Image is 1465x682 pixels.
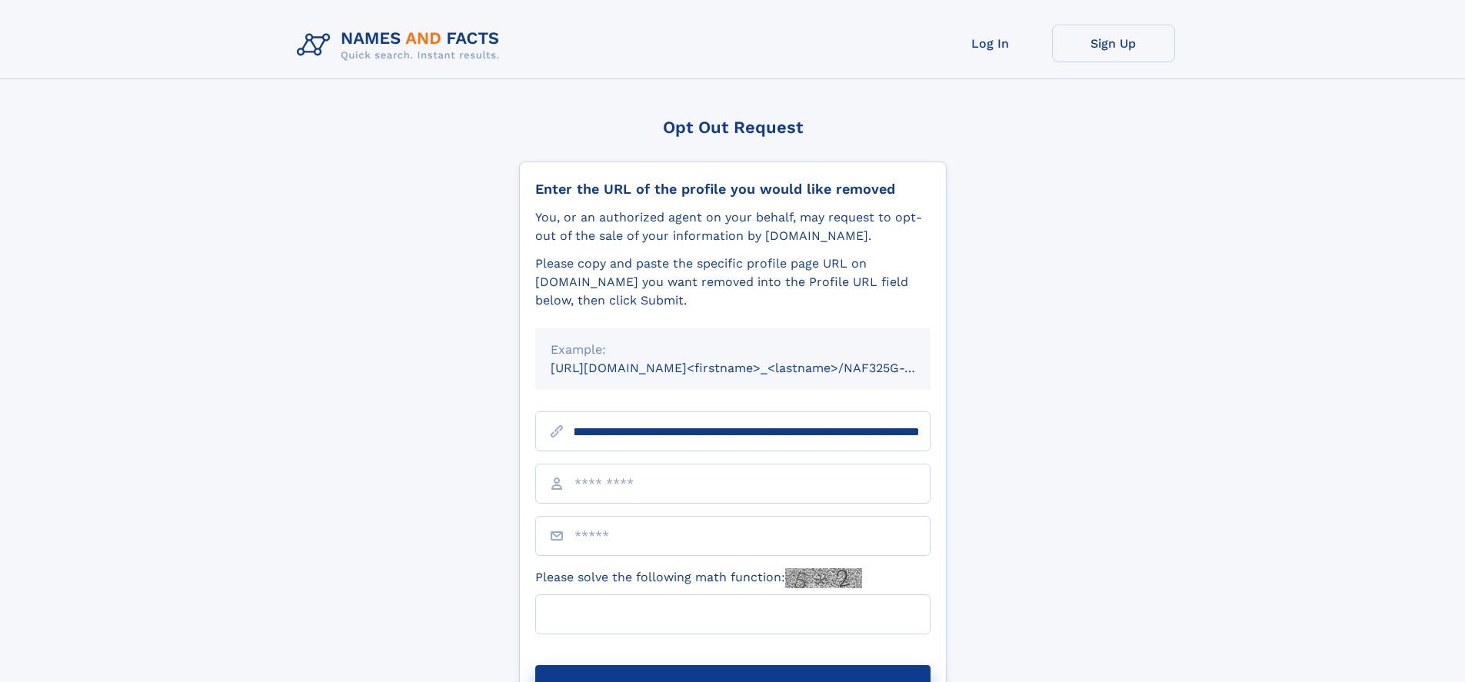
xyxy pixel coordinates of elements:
[535,181,931,198] div: Enter the URL of the profile you would like removed
[291,25,512,66] img: Logo Names and Facts
[535,208,931,245] div: You, or an authorized agent on your behalf, may request to opt-out of the sale of your informatio...
[519,118,947,137] div: Opt Out Request
[535,255,931,310] div: Please copy and paste the specific profile page URL on [DOMAIN_NAME] you want removed into the Pr...
[551,341,915,359] div: Example:
[551,361,960,375] small: [URL][DOMAIN_NAME]<firstname>_<lastname>/NAF325G-xxxxxxxx
[1052,25,1175,62] a: Sign Up
[535,568,862,588] label: Please solve the following math function:
[929,25,1052,62] a: Log In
